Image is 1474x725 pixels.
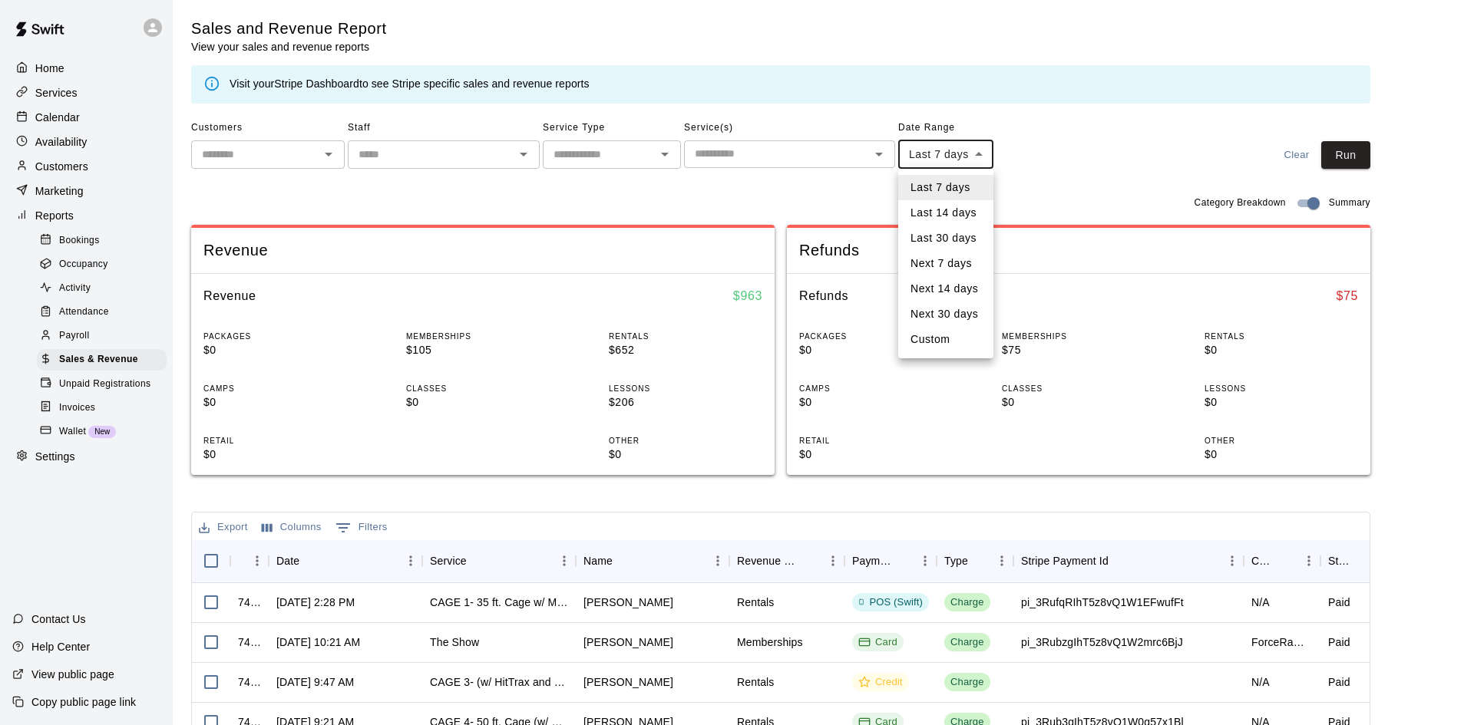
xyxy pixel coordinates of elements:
[898,200,993,226] li: Last 14 days
[898,327,993,352] li: Custom
[898,302,993,327] li: Next 30 days
[898,226,993,251] li: Last 30 days
[898,276,993,302] li: Next 14 days
[898,175,993,200] li: Last 7 days
[898,251,993,276] li: Next 7 days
